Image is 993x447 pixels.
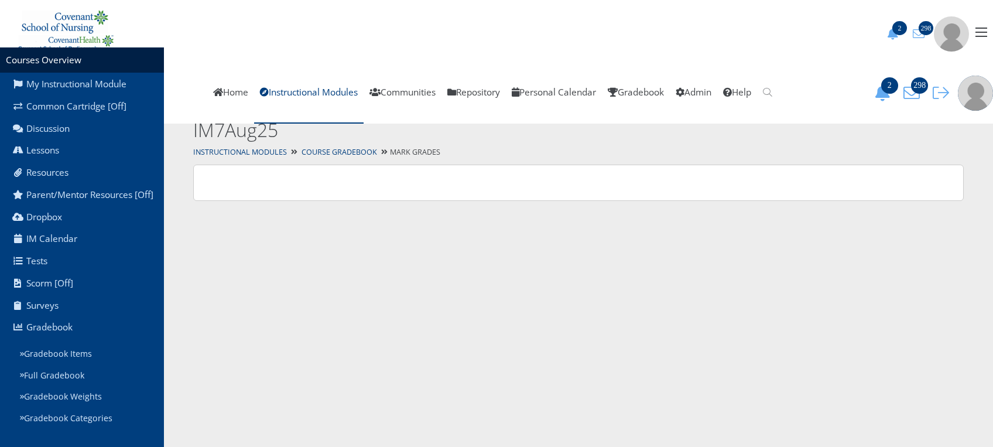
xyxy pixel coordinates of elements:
a: Gradebook Weights [15,386,164,408]
a: Home [207,62,254,124]
img: user-profile-default-picture.png [934,16,969,52]
a: Gradebook Categories [15,407,164,429]
div: Mark Grades [164,144,993,161]
a: Courses Overview [6,54,81,66]
a: Admin [670,62,717,124]
a: 2 [870,86,899,98]
button: 2 [882,28,908,40]
a: Communities [364,62,441,124]
span: 2 [881,77,898,94]
button: 298 [899,84,929,101]
a: Personal Calendar [506,62,602,124]
h2: IM7Aug25 [193,117,793,144]
button: 2 [870,84,899,101]
a: Gradebook Items [15,343,164,365]
span: 298 [919,21,933,35]
button: 298 [908,28,934,40]
a: Full Gradebook [15,364,164,386]
a: Instructional Modules [254,62,364,124]
a: Repository [441,62,506,124]
span: 2 [892,21,907,35]
a: 298 [908,21,934,38]
a: 298 [899,86,929,98]
a: Help [717,62,757,124]
span: 298 [911,77,928,94]
img: user-profile-default-picture.png [958,76,993,111]
a: Gradebook [602,62,670,124]
a: Instructional Modules [193,147,287,157]
a: Course Gradebook [302,147,377,157]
